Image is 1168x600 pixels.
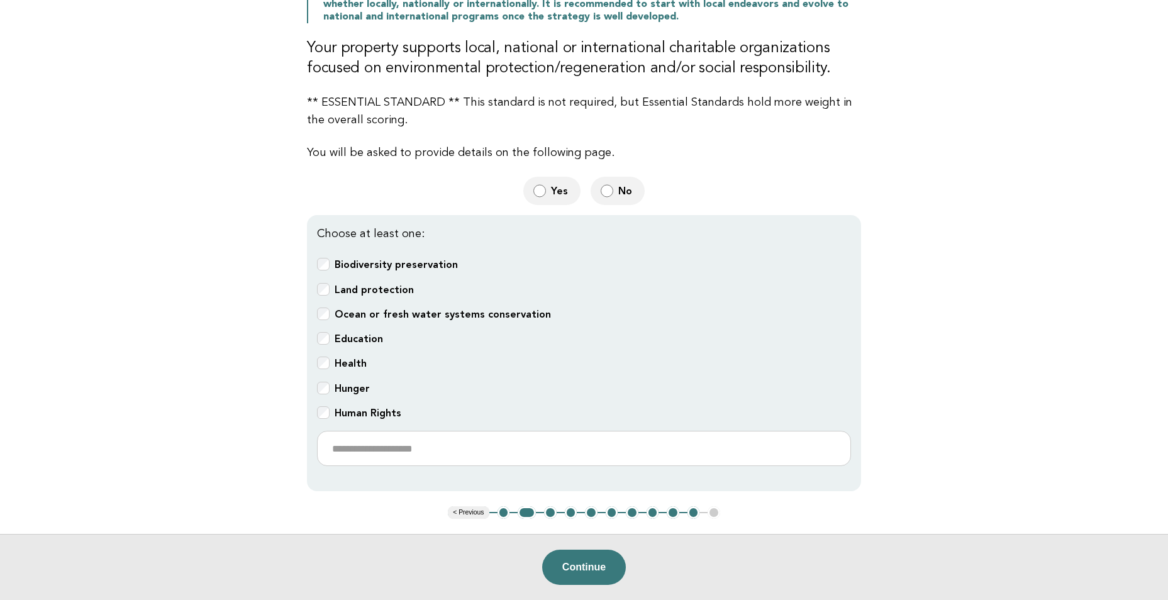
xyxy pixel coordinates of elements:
b: Hunger [335,382,370,394]
button: 4 [565,506,577,519]
p: You will be asked to provide details on the following page. [307,144,861,162]
p: Choose at least one: [317,225,851,243]
button: 3 [544,506,557,519]
b: Health [335,357,367,369]
button: 7 [626,506,638,519]
b: Land protection [335,284,414,296]
span: No [618,184,635,197]
p: ** ESSENTIAL STANDARD ** This standard is not required, but Essential Standards hold more weight ... [307,94,861,129]
input: No [601,184,613,197]
button: 9 [667,506,679,519]
h3: Your property supports local, national or international charitable organizations focused on envir... [307,38,861,79]
button: 1 [498,506,510,519]
button: < Previous [448,506,489,519]
button: 8 [647,506,659,519]
button: 10 [687,506,700,519]
b: Education [335,333,383,345]
button: Continue [542,550,626,585]
button: 6 [606,506,618,519]
input: Yes [533,184,546,197]
span: Yes [551,184,570,197]
button: 5 [585,506,598,519]
b: Biodiversity preservation [335,258,458,270]
button: 2 [518,506,536,519]
b: Human Rights [335,407,401,419]
b: Ocean or fresh water systems conservation [335,308,551,320]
